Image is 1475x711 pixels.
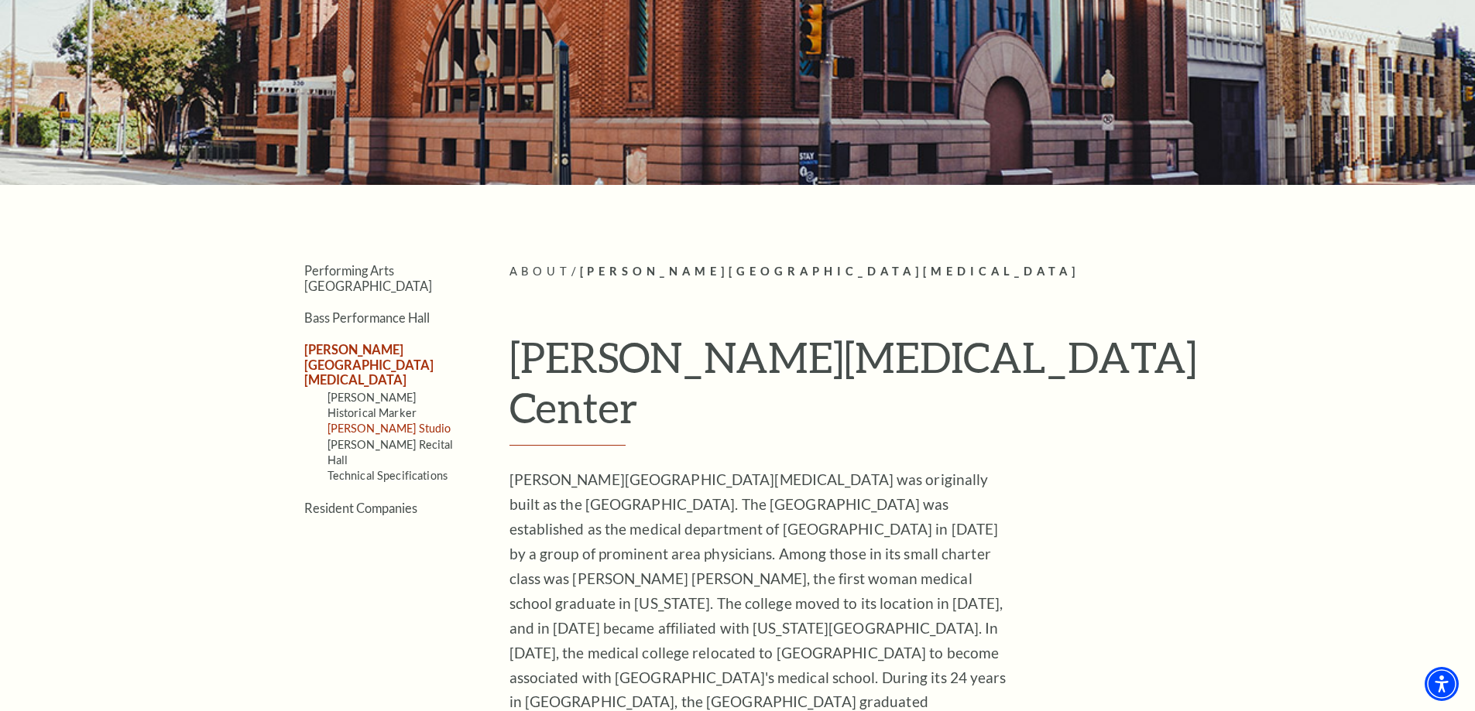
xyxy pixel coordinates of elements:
a: [PERSON_NAME] Historical Marker [328,391,417,419]
a: Performing Arts [GEOGRAPHIC_DATA] [304,263,432,292]
h1: [PERSON_NAME][MEDICAL_DATA] Center [509,332,1218,446]
p: / [509,262,1218,282]
a: Technical Specifications [328,469,448,482]
span: About [509,265,571,278]
a: [PERSON_NAME][GEOGRAPHIC_DATA][MEDICAL_DATA] [304,342,434,387]
a: [PERSON_NAME] Recital Hall [328,438,454,467]
a: [PERSON_NAME] Studio [328,422,451,435]
div: Accessibility Menu [1425,667,1459,701]
a: Resident Companies [304,501,417,515]
a: Bass Performance Hall [304,310,430,325]
span: [PERSON_NAME][GEOGRAPHIC_DATA][MEDICAL_DATA] [580,265,1080,278]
